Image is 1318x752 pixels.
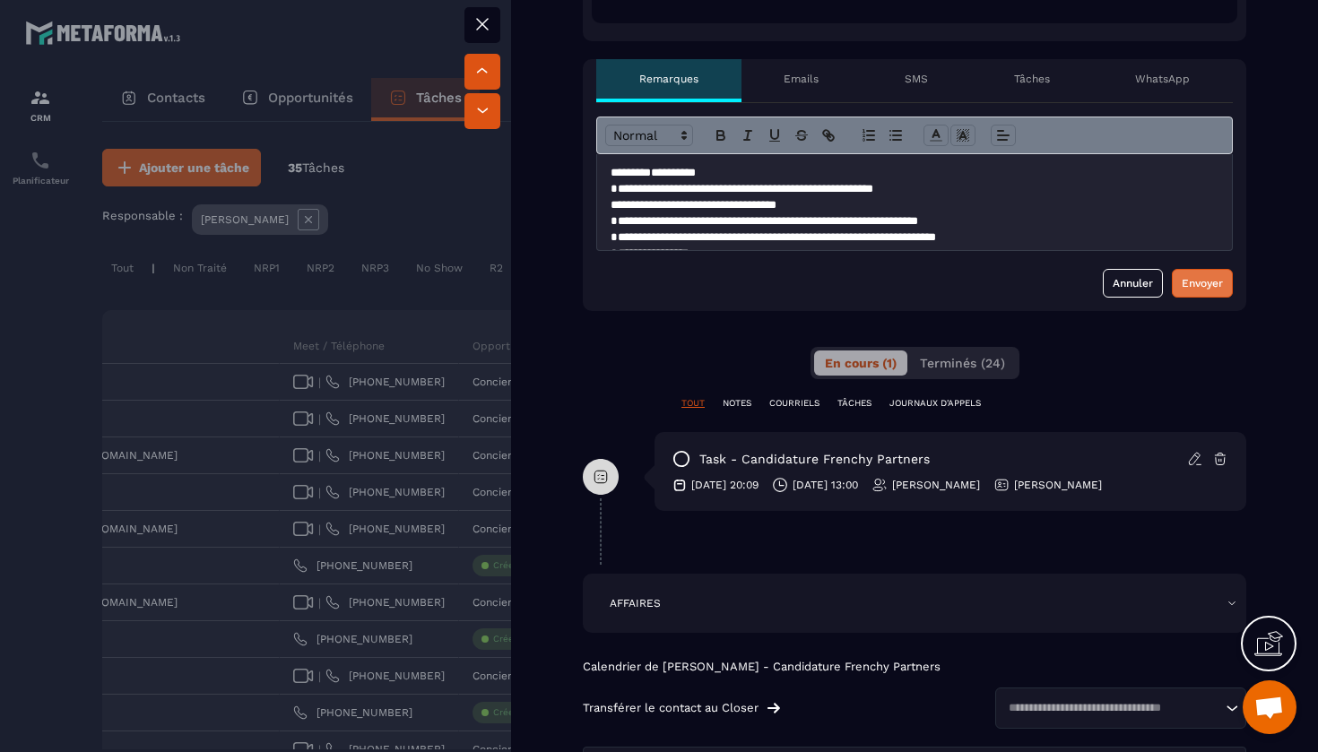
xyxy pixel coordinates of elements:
[583,701,759,715] p: Transférer le contact au Closer
[723,397,751,410] p: NOTES
[699,451,930,468] p: task - Candidature Frenchy Partners
[681,397,705,410] p: TOUT
[784,72,819,86] p: Emails
[1014,72,1050,86] p: Tâches
[889,397,981,410] p: JOURNAUX D'APPELS
[825,356,897,370] span: En cours (1)
[1135,72,1190,86] p: WhatsApp
[691,478,759,492] p: [DATE] 20:09
[793,478,858,492] p: [DATE] 13:00
[1182,274,1223,292] div: Envoyer
[920,356,1005,370] span: Terminés (24)
[1172,269,1233,298] button: Envoyer
[909,350,1016,376] button: Terminés (24)
[905,72,928,86] p: SMS
[769,397,819,410] p: COURRIELS
[814,350,907,376] button: En cours (1)
[639,72,698,86] p: Remarques
[1014,478,1102,492] p: [PERSON_NAME]
[610,596,661,610] p: AFFAIRES
[837,397,871,410] p: TÂCHES
[892,478,980,492] p: [PERSON_NAME]
[995,687,1246,729] div: Search for option
[1103,269,1163,298] button: Annuler
[583,660,1246,674] p: Calendrier de [PERSON_NAME] - Candidature Frenchy Partners
[1243,680,1296,734] div: Ouvrir le chat
[1002,699,1221,717] input: Search for option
